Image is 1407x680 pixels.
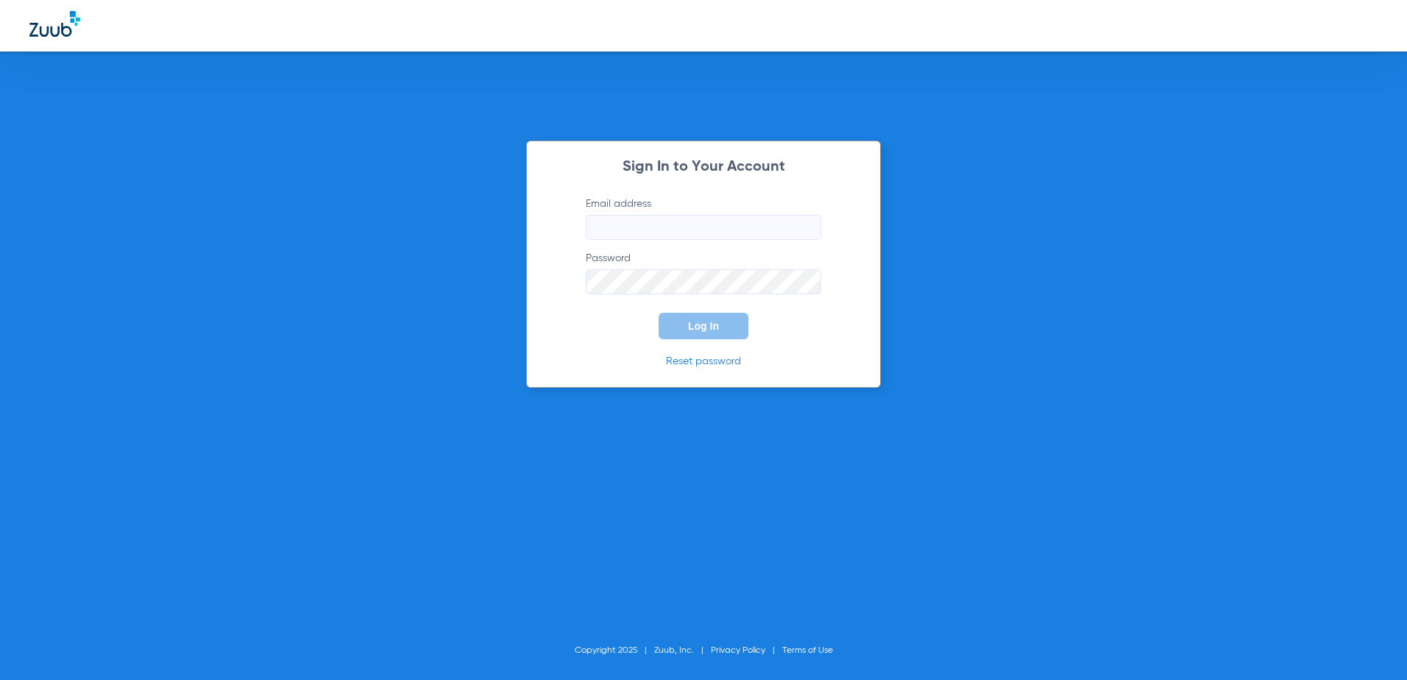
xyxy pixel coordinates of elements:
img: Zuub Logo [29,11,80,37]
a: Privacy Policy [711,646,765,655]
input: Password [586,269,821,294]
label: Password [586,251,821,294]
li: Zuub, Inc. [654,643,711,658]
span: Log In [688,320,719,332]
input: Email address [586,215,821,240]
li: Copyright 2025 [575,643,654,658]
button: Log In [659,313,748,339]
h2: Sign In to Your Account [564,160,843,174]
label: Email address [586,196,821,240]
a: Reset password [666,356,741,366]
a: Terms of Use [782,646,833,655]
